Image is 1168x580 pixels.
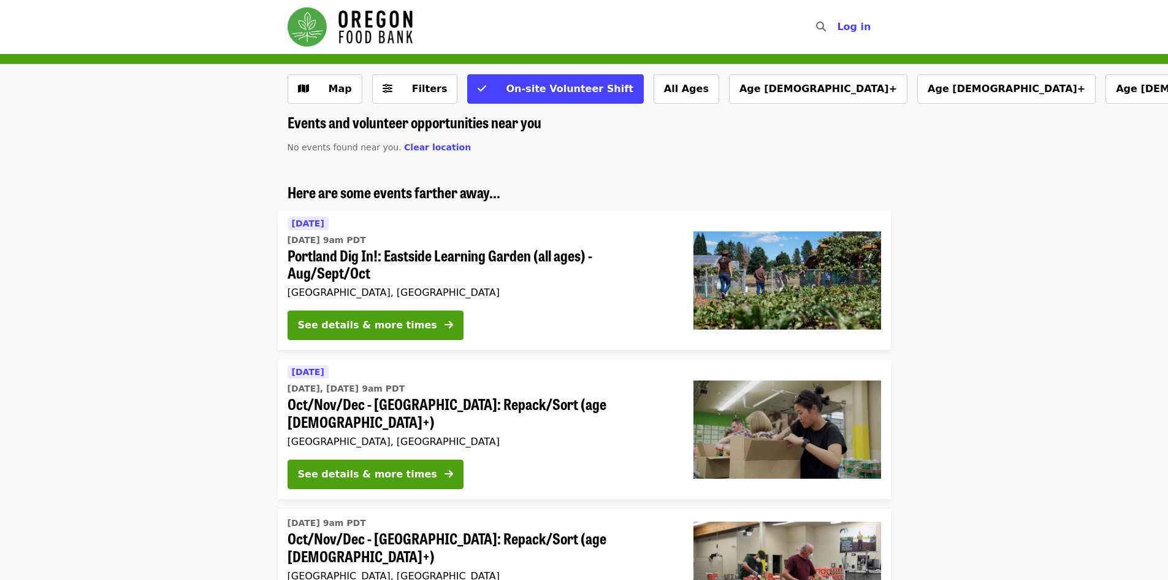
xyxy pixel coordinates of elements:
span: No events found near you. [288,142,402,152]
span: Log in [837,21,871,33]
i: search icon [816,21,826,33]
span: Here are some events farther away... [288,181,500,203]
button: Clear location [404,141,471,154]
button: Age [DEMOGRAPHIC_DATA]+ [917,74,1096,104]
span: Portland Dig In!: Eastside Learning Garden (all ages) - Aug/Sept/Oct [288,247,674,282]
time: [DATE], [DATE] 9am PDT [288,382,405,395]
button: See details & more times [288,311,464,340]
button: Show map view [288,74,362,104]
time: [DATE] 9am PDT [288,517,366,530]
span: Oct/Nov/Dec - [GEOGRAPHIC_DATA]: Repack/Sort (age [DEMOGRAPHIC_DATA]+) [288,395,674,431]
span: Oct/Nov/Dec - [GEOGRAPHIC_DATA]: Repack/Sort (age [DEMOGRAPHIC_DATA]+) [288,530,674,565]
div: [GEOGRAPHIC_DATA], [GEOGRAPHIC_DATA] [288,287,674,298]
span: On-site Volunteer Shift [506,83,633,95]
button: Filters (0 selected) [372,74,458,104]
i: check icon [478,83,486,95]
div: [GEOGRAPHIC_DATA], [GEOGRAPHIC_DATA] [288,436,674,447]
i: arrow-right icon [445,319,453,331]
span: Events and volunteer opportunities near you [288,111,541,133]
img: Portland Dig In!: Eastside Learning Garden (all ages) - Aug/Sept/Oct organized by Oregon Food Bank [693,231,881,330]
a: See details for "Portland Dig In!: Eastside Learning Garden (all ages) - Aug/Sept/Oct" [278,211,891,350]
span: Filters [412,83,448,95]
img: Oct/Nov/Dec - Portland: Repack/Sort (age 8+) organized by Oregon Food Bank [693,381,881,479]
a: See details for "Oct/Nov/Dec - Portland: Repack/Sort (age 8+)" [278,360,891,499]
button: On-site Volunteer Shift [467,74,643,104]
i: map icon [298,83,309,95]
i: arrow-right icon [445,468,453,480]
span: [DATE] [292,367,324,377]
input: Search [833,12,843,42]
span: Map [329,83,352,95]
button: All Ages [654,74,719,104]
button: Log in [827,15,880,39]
span: Clear location [404,142,471,152]
button: Age [DEMOGRAPHIC_DATA]+ [729,74,907,104]
time: [DATE] 9am PDT [288,234,366,247]
div: See details & more times [298,467,437,482]
i: sliders-h icon [383,83,392,95]
button: See details & more times [288,460,464,489]
div: See details & more times [298,318,437,333]
img: Oregon Food Bank - Home [288,7,413,47]
span: [DATE] [292,218,324,228]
